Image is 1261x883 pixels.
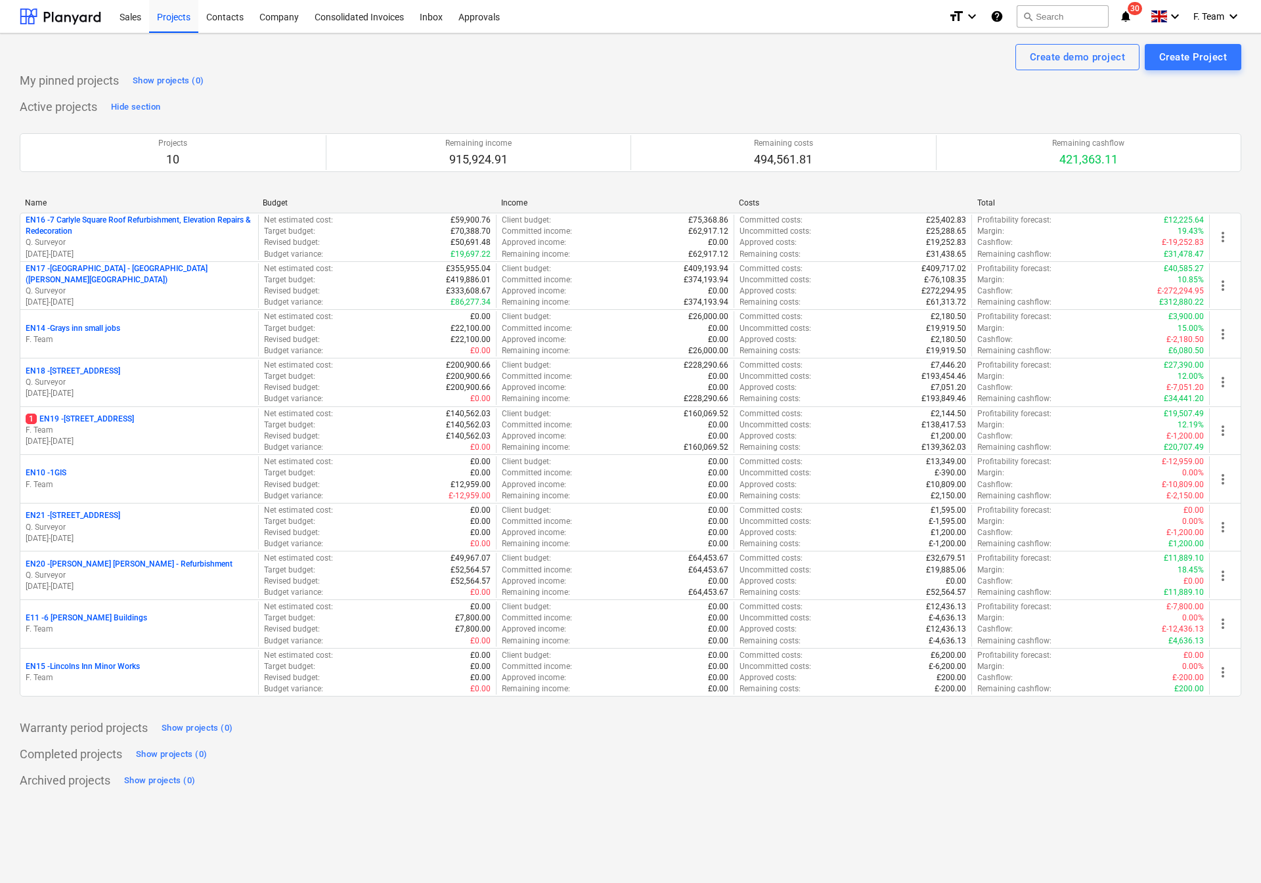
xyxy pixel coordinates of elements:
p: £50,691.48 [451,237,491,248]
div: Income [501,198,728,207]
p: Budget variance : [264,297,323,308]
p: F. Team [26,479,253,490]
p: Q. Surveyor [26,570,253,581]
p: £40,585.27 [1164,263,1204,274]
p: £228,290.66 [684,360,728,371]
p: £-7,051.20 [1166,382,1204,393]
p: Revised budget : [264,334,320,345]
span: more_vert [1215,229,1231,245]
div: EN15 -Lincolns Inn Minor WorksF. Team [26,661,253,683]
p: £-1,595.00 [929,516,966,527]
p: £75,368.86 [688,215,728,226]
p: Approved costs : [740,237,797,248]
p: Uncommitted costs : [740,323,811,334]
i: keyboard_arrow_down [1167,9,1183,24]
p: Active projects [20,99,97,115]
p: Projects [158,138,187,149]
p: £0.00 [708,286,728,297]
p: £138,417.53 [921,420,966,431]
p: Margin : [977,467,1004,479]
button: Create demo project [1015,44,1139,70]
p: £200,900.66 [446,360,491,371]
p: £0.00 [708,371,728,382]
p: Committed costs : [740,408,803,420]
div: EN17 -[GEOGRAPHIC_DATA] - [GEOGRAPHIC_DATA] ([PERSON_NAME][GEOGRAPHIC_DATA])Q. Surveyor[DATE]-[DATE] [26,263,253,309]
span: F. Team [1193,11,1224,22]
p: 421,363.11 [1052,152,1124,167]
div: Hide section [111,100,160,115]
p: £2,150.00 [931,490,966,502]
p: £31,478.47 [1164,249,1204,260]
p: £200,900.66 [446,382,491,393]
p: £13,349.00 [926,456,966,467]
p: Remaining income : [502,297,570,308]
p: £374,193.94 [684,274,728,286]
p: £0.00 [708,505,728,516]
p: Committed costs : [740,215,803,226]
div: EN14 -Grays inn small jobsF. Team [26,323,253,345]
p: Cashflow : [977,479,1013,490]
p: Cashflow : [977,431,1013,442]
p: £1,595.00 [931,505,966,516]
div: EN18 -[STREET_ADDRESS]Q. Surveyor[DATE]-[DATE] [26,366,253,399]
p: 10.85% [1178,274,1204,286]
p: £19,507.49 [1164,408,1204,420]
p: Remaining cashflow : [977,249,1051,260]
p: £-76,108.35 [924,274,966,286]
p: £26,000.00 [688,311,728,322]
p: £31,438.65 [926,249,966,260]
p: £0.00 [470,393,491,404]
p: Net estimated cost : [264,456,333,467]
p: Remaining income : [502,490,570,502]
p: £139,362.03 [921,442,966,453]
p: EN20 - [PERSON_NAME] [PERSON_NAME] - Refurbishment [26,559,232,570]
p: Remaining costs : [740,442,801,453]
div: Create Project [1159,49,1227,66]
p: Remaining costs : [740,249,801,260]
p: EN17 - [GEOGRAPHIC_DATA] - [GEOGRAPHIC_DATA] ([PERSON_NAME][GEOGRAPHIC_DATA]) [26,263,253,286]
p: £0.00 [708,420,728,431]
p: £26,000.00 [688,345,728,356]
p: Approved income : [502,431,566,442]
p: Committed costs : [740,263,803,274]
p: £160,069.52 [684,408,728,420]
p: Approved costs : [740,431,797,442]
p: Client budget : [502,311,551,322]
span: more_vert [1215,374,1231,390]
p: £25,288.65 [926,226,966,237]
div: EN16 -7 Carlyle Square Roof Refurbishment, Elevation Repairs & RedecorationQ. Surveyor[DATE]-[DATE] [26,215,253,260]
p: £-12,959.00 [1162,456,1204,467]
p: £-19,252.83 [1162,237,1204,248]
span: more_vert [1215,471,1231,487]
div: EN21 -[STREET_ADDRESS]Q. Surveyor[DATE]-[DATE] [26,510,253,544]
p: Revised budget : [264,237,320,248]
p: £-2,180.50 [1166,334,1204,345]
p: Target budget : [264,226,315,237]
span: more_vert [1215,519,1231,535]
p: Remaining costs [754,138,813,149]
button: Search [1017,5,1109,28]
p: EN10 - 1GIS [26,467,66,479]
p: F. Team [26,672,253,683]
p: £0.00 [708,382,728,393]
span: search [1023,11,1033,22]
span: more_vert [1215,568,1231,584]
span: more_vert [1215,326,1231,342]
p: F. Team [26,425,253,436]
p: Approved costs : [740,286,797,297]
p: [DATE] - [DATE] [26,581,253,592]
p: £19,919.50 [926,323,966,334]
p: £19,919.50 [926,345,966,356]
p: Committed costs : [740,456,803,467]
p: 12.19% [1178,420,1204,431]
p: EN14 - Grays inn small jobs [26,323,120,334]
p: £86,277.34 [451,297,491,308]
p: Client budget : [502,456,551,467]
p: £19,252.83 [926,237,966,248]
p: Net estimated cost : [264,263,333,274]
p: Profitability forecast : [977,456,1051,467]
p: £-10,809.00 [1162,479,1204,490]
p: Remaining costs : [740,345,801,356]
p: 10 [158,152,187,167]
i: keyboard_arrow_down [964,9,980,24]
